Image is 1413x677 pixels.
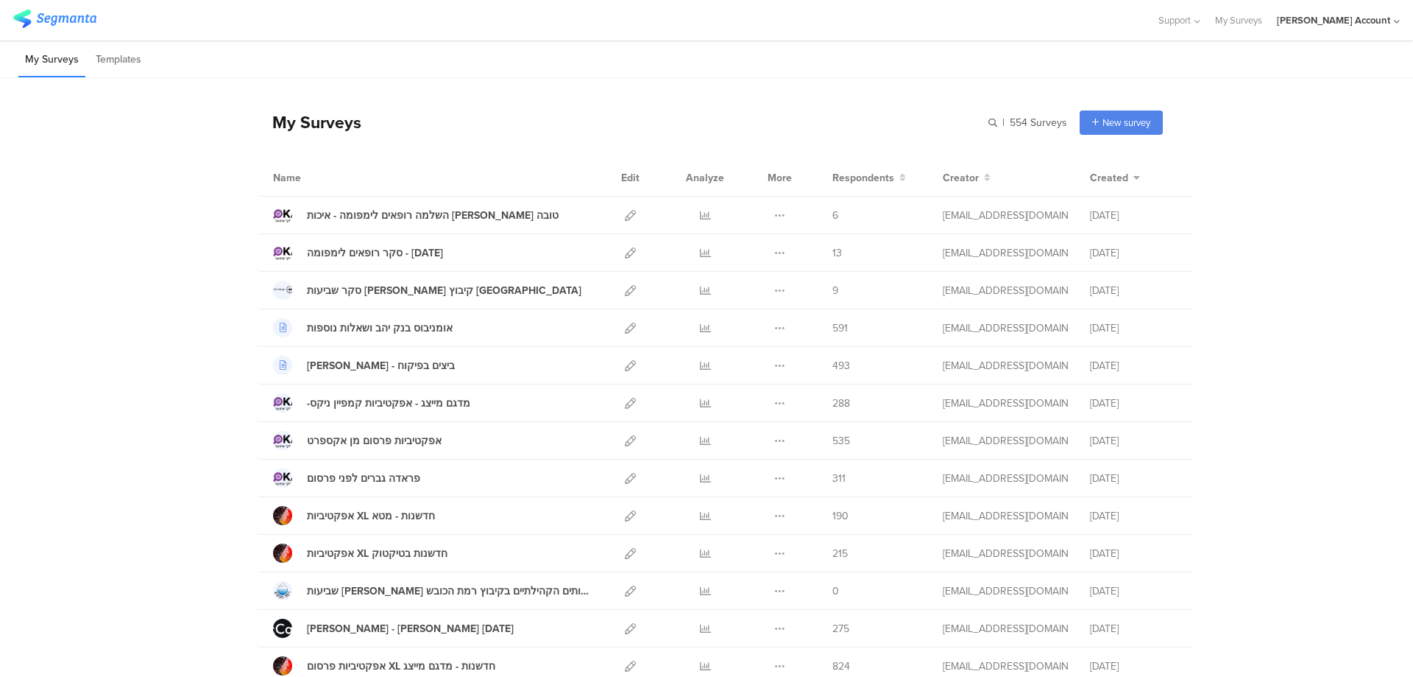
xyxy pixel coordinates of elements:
div: miri@miridikman.co.il [943,208,1068,223]
button: Created [1090,170,1140,186]
div: [DATE] [1090,433,1178,449]
div: miri@miridikman.co.il [943,471,1068,486]
div: שביעות רצון מהשירותים הקהילתיים בקיבוץ רמת הכובש [307,583,592,599]
div: Edit [615,159,646,196]
div: More [764,159,796,196]
span: 591 [832,320,848,336]
span: 275 [832,621,849,636]
div: My Surveys [258,110,361,135]
a: [PERSON_NAME] - ביצים בפיקוח [273,356,455,375]
a: סקר שביעות [PERSON_NAME] קיבוץ [GEOGRAPHIC_DATA] [273,281,581,300]
div: [DATE] [1090,471,1178,486]
div: [DATE] [1090,358,1178,373]
span: Support [1158,13,1191,27]
div: miri@miridikman.co.il [943,358,1068,373]
a: אפקטיביות פרסום XL חדשנות - מדגם מייצג [273,656,495,676]
button: Creator [943,170,991,186]
div: סקר שביעות רצון קיבוץ כנרת [307,283,581,298]
span: Created [1090,170,1128,186]
div: [PERSON_NAME] Account [1277,13,1390,27]
img: segmanta logo [13,10,96,28]
span: 288 [832,396,850,411]
div: אפקטיביות פרסום XL חדשנות - מדגם מייצג [307,659,495,674]
span: 13 [832,245,842,261]
span: 535 [832,433,850,449]
a: -מדגם מייצג - אפקטיביות קמפיין ניקס [273,393,470,413]
span: 9 [832,283,838,298]
div: miri@miridikman.co.il [943,320,1068,336]
div: השלמה רופאים לימפומה - איכות חיים טובה [307,208,559,223]
a: פראדה גברים לפני פרסום [273,469,420,488]
button: Respondents [832,170,906,186]
div: [DATE] [1090,621,1178,636]
a: אפקטיביות XL חדשנות בטיקטוק [273,544,447,563]
a: שביעות [PERSON_NAME] מהשירותים הקהילתיים בקיבוץ רמת הכובש [273,581,592,600]
div: [DATE] [1090,583,1178,599]
div: אסף פינק - ביצים בפיקוח [307,358,455,373]
span: New survey [1102,116,1150,130]
div: [DATE] [1090,283,1178,298]
div: miri@miridikman.co.il [943,621,1068,636]
span: 311 [832,471,846,486]
a: סקר רופאים לימפומה - [DATE] [273,243,443,262]
div: אפקטיביות פרסום מן אקספרט [307,433,442,449]
li: My Surveys [18,43,85,77]
div: miri@miridikman.co.il [943,508,1068,524]
div: [DATE] [1090,245,1178,261]
div: Name [273,170,361,186]
div: -מדגם מייצג - אפקטיביות קמפיין ניקס [307,396,470,411]
div: [DATE] [1090,396,1178,411]
div: miri@miridikman.co.il [943,433,1068,449]
div: miri@miridikman.co.il [943,245,1068,261]
span: 824 [832,659,850,674]
div: miri@miridikman.co.il [943,583,1068,599]
div: miri@miridikman.co.il [943,659,1068,674]
div: אפקטיביות XL חדשנות - מטא [307,508,435,524]
div: סקר רופאים לימפומה - ספטמבר 2025 [307,245,443,261]
a: השלמה רופאים לימפומה - איכות [PERSON_NAME] טובה [273,206,559,225]
a: אפקטיביות פרסום מן אקספרט [273,431,442,450]
div: אפקטיביות XL חדשנות בטיקטוק [307,546,447,561]
li: Templates [89,43,148,77]
a: אפקטיביות XL חדשנות - מטא [273,506,435,525]
span: 493 [832,358,850,373]
span: 215 [832,546,848,561]
div: [DATE] [1090,320,1178,336]
span: 0 [832,583,839,599]
a: [PERSON_NAME] - [PERSON_NAME] [DATE] [273,619,514,638]
span: Respondents [832,170,894,186]
div: Analyze [683,159,727,196]
span: 190 [832,508,849,524]
div: [DATE] [1090,208,1178,223]
div: פראדה גברים לפני פרסום [307,471,420,486]
span: 554 Surveys [1010,115,1067,130]
span: Creator [943,170,979,186]
span: | [1000,115,1007,130]
div: [DATE] [1090,659,1178,674]
div: אומניבוס בנק יהב ושאלות נוספות [307,320,453,336]
span: 6 [832,208,838,223]
div: [DATE] [1090,508,1178,524]
div: [DATE] [1090,546,1178,561]
div: סקר מקאן - גל 7 ספטמבר 25 [307,621,514,636]
a: אומניבוס בנק יהב ושאלות נוספות [273,318,453,337]
div: miri@miridikman.co.il [943,546,1068,561]
div: miri@miridikman.co.il [943,283,1068,298]
div: miri@miridikman.co.il [943,396,1068,411]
